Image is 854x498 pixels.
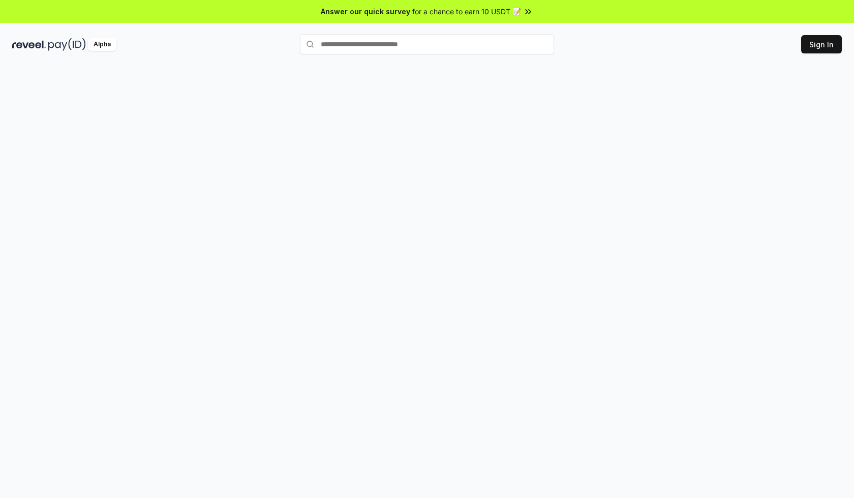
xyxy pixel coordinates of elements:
[12,38,46,51] img: reveel_dark
[321,6,410,17] span: Answer our quick survey
[48,38,86,51] img: pay_id
[88,38,116,51] div: Alpha
[801,35,842,53] button: Sign In
[412,6,521,17] span: for a chance to earn 10 USDT 📝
